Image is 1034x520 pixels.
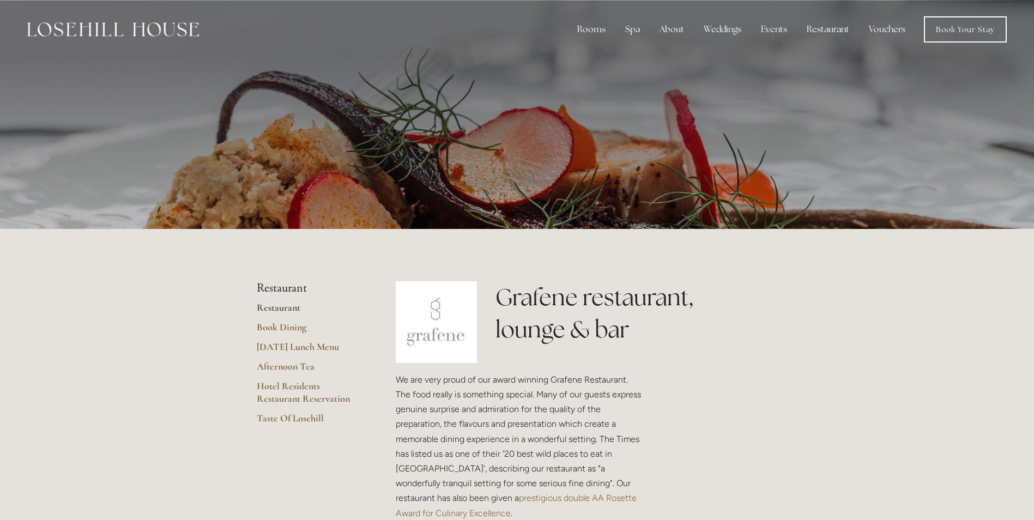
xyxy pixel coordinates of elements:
[924,16,1007,43] a: Book Your Stay
[616,19,649,40] div: Spa
[257,281,361,295] li: Restaurant
[257,380,361,412] a: Hotel Residents Restaurant Reservation
[257,360,361,380] a: Afternoon Tea
[695,19,750,40] div: Weddings
[651,19,693,40] div: About
[752,19,796,40] div: Events
[569,19,614,40] div: Rooms
[860,19,914,40] a: Vouchers
[257,301,361,321] a: Restaurant
[257,412,361,432] a: Taste Of Losehill
[257,321,361,341] a: Book Dining
[396,493,639,518] a: prestigious double AA Rosette Award for Culinary Excellence
[798,19,858,40] div: Restaurant
[257,341,361,360] a: [DATE] Lunch Menu
[495,281,777,346] h1: Grafene restaurant, lounge & bar
[396,281,477,363] img: grafene.jpg
[27,22,199,37] img: Losehill House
